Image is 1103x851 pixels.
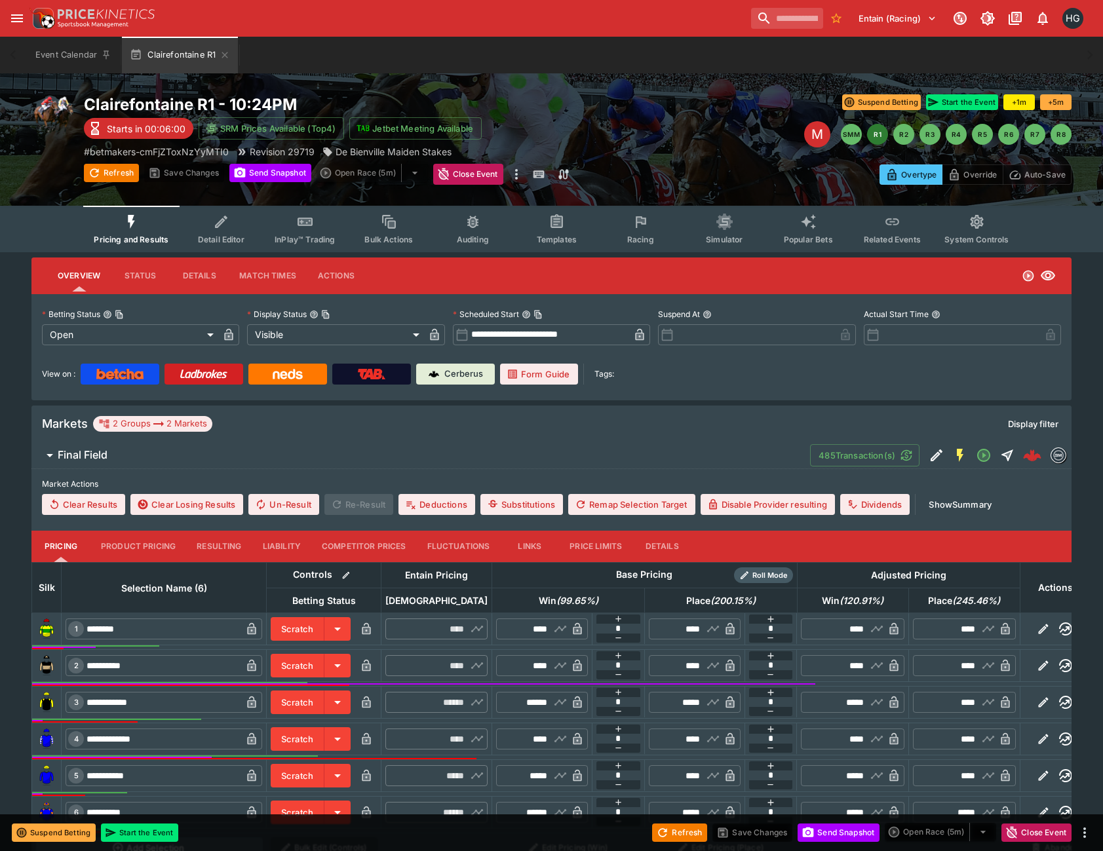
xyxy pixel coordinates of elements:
[358,369,385,379] img: TabNZ
[672,593,770,609] span: Place(200.15%)
[115,310,124,319] button: Copy To Clipboard
[229,164,311,182] button: Send Snapshot
[5,7,29,30] button: open drawer
[267,562,381,588] th: Controls
[658,309,700,320] p: Suspend At
[321,310,330,319] button: Copy To Clipboard
[840,494,910,515] button: Dividends
[349,117,482,140] button: Jetbet Meeting Available
[71,734,81,744] span: 4
[1051,124,1072,145] button: R8
[84,164,139,182] button: Refresh
[58,9,155,19] img: PriceKinetics
[322,145,452,159] div: De Bienville Maiden Stakes
[627,235,654,244] span: Racing
[453,309,519,320] p: Scheduled Start
[710,593,756,609] em: ( 200.15 %)
[509,164,524,185] button: more
[1001,823,1072,842] button: Close Event
[36,618,57,639] img: runner 1
[804,121,830,147] div: Edit Meeting
[972,444,996,467] button: Open
[851,8,944,29] button: Select Tenant
[611,567,678,583] div: Base Pricing
[71,661,81,670] span: 2
[1058,4,1087,33] button: Hamish Gooch
[229,260,307,292] button: Match Times
[94,235,168,244] span: Pricing and Results
[972,124,993,145] button: R5
[885,823,996,841] div: split button
[901,168,937,181] p: Overtype
[36,655,57,676] img: runner 2
[247,309,307,320] p: Display Status
[1003,7,1027,30] button: Documentation
[170,260,229,292] button: Details
[416,364,495,385] a: Cerberus
[101,823,178,842] button: Start the Event
[271,690,324,714] button: Scratch
[381,562,492,588] th: Entain Pricing
[797,562,1020,588] th: Adjusted Pricing
[944,235,1009,244] span: System Controls
[556,593,598,609] em: ( 99.65 %)
[311,531,417,562] button: Competitor Prices
[996,444,1019,467] button: Straight
[457,235,489,244] span: Auditing
[199,117,344,140] button: SRM Prices Available (Top4)
[31,531,90,562] button: Pricing
[701,494,835,515] button: Disable Provider resulting
[248,494,319,515] button: Un-Result
[893,124,914,145] button: R2
[71,698,81,707] span: 3
[706,235,743,244] span: Simulator
[880,164,1072,185] div: Start From
[810,444,919,466] button: 485Transaction(s)
[537,235,577,244] span: Templates
[381,588,492,613] th: [DEMOGRAPHIC_DATA]
[734,567,793,583] div: Show/hide Price Roll mode configuration.
[919,124,940,145] button: R3
[42,364,75,385] label: View on :
[751,8,823,29] input: search
[784,235,833,244] span: Popular Bets
[84,94,578,115] h2: Copy To Clipboard
[1062,8,1083,29] div: Hamish Gooch
[317,164,428,182] div: split button
[480,494,563,515] button: Substitutions
[84,145,229,159] p: Copy To Clipboard
[12,823,96,842] button: Suspend Betting
[1051,448,1066,463] img: betmakers
[271,654,324,677] button: Scratch
[948,444,972,467] button: SGM Enabled
[976,7,999,30] button: Toggle light/dark mode
[594,364,614,385] label: Tags:
[309,310,319,319] button: Display StatusCopy To Clipboard
[1031,7,1055,30] button: Notifications
[864,309,929,320] p: Actual Start Time
[58,448,107,462] h6: Final Field
[931,310,940,319] button: Actual Start Time
[307,260,366,292] button: Actions
[364,235,413,244] span: Bulk Actions
[107,122,185,136] p: Starts in 00:06:00
[914,593,1015,609] span: Place(245.46%)
[338,567,355,584] button: Bulk edit
[500,531,559,562] button: Links
[31,442,810,468] button: Final Field
[96,369,144,379] img: Betcha
[90,531,186,562] button: Product Pricing
[1022,269,1035,282] svg: Open
[83,206,1019,252] div: Event type filters
[186,531,252,562] button: Resulting
[841,124,862,145] button: SMM
[357,122,370,135] img: jetbet-logo.svg
[652,823,707,842] button: Refresh
[880,164,942,185] button: Overtype
[36,692,57,713] img: runner 3
[417,531,501,562] button: Fluctuations
[29,5,55,31] img: PriceKinetics Logo
[522,310,531,319] button: Scheduled StartCopy To Clipboard
[842,94,921,110] button: Suspend Betting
